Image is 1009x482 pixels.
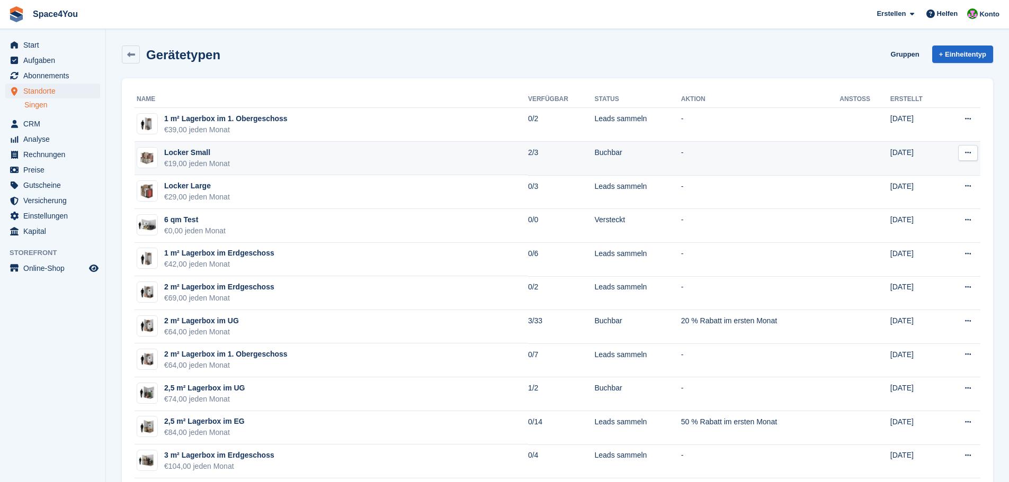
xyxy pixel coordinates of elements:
[5,147,100,162] a: menu
[681,243,840,277] td: -
[594,444,681,478] td: Leads sammeln
[528,91,595,108] th: Verfügbar
[890,108,944,142] td: [DATE]
[594,377,681,411] td: Buchbar
[5,68,100,83] a: menu
[840,91,890,108] th: Anstoß
[137,385,157,401] img: 2,8qm-unit.jpg
[29,5,82,23] a: Space4You
[10,248,105,258] span: Storefront
[932,46,993,63] a: + Einheitentyp
[137,116,157,132] img: 10-sqft-unit.jpg
[164,383,245,394] div: 2,5 m² Lagerbox im UG
[528,243,595,277] td: 0/6
[528,377,595,411] td: 1/2
[528,411,595,445] td: 0/14
[8,6,24,22] img: stora-icon-8386f47178a22dfd0bd8f6a31ec36ba5ce8667c1dd55bd0f319d3a0aa187defe.svg
[164,225,226,237] div: €0,00 jeden Monat
[528,209,595,243] td: 0/0
[164,214,226,225] div: 6 qm Test
[594,209,681,243] td: Versteckt
[979,9,999,20] span: Konto
[164,360,288,371] div: €64,00 jeden Monat
[23,132,87,147] span: Analyse
[164,450,274,461] div: 3 m² Lagerbox im Erdgeschoss
[164,124,288,135] div: €39,00 jeden Monat
[137,285,157,300] img: 2,0%20qm-sqft-unit.jpg
[23,147,87,162] span: Rechnungen
[23,224,87,239] span: Kapital
[528,142,595,176] td: 2/3
[681,411,840,445] td: 50 % Rabatt im ersten Monat
[5,224,100,239] a: menu
[164,192,230,203] div: €29,00 jeden Monat
[23,116,87,131] span: CRM
[890,276,944,310] td: [DATE]
[164,315,239,326] div: 2 m² Lagerbox im UG
[594,343,681,377] td: Leads sammeln
[164,281,274,293] div: 2 m² Lagerbox im Erdgeschoss
[890,91,944,108] th: Erstellt
[681,444,840,478] td: -
[681,343,840,377] td: -
[890,411,944,445] td: [DATE]
[5,116,100,131] a: menu
[164,158,230,169] div: €19,00 jeden Monat
[23,261,87,276] span: Online-Shop
[594,142,681,176] td: Buchbar
[5,84,100,98] a: menu
[137,217,157,233] img: 7,0%20qm-unit.jpg
[137,181,157,201] img: Locker%20Medium%202%20-%20Plain.jpg
[23,162,87,177] span: Preise
[528,276,595,310] td: 0/2
[5,53,100,68] a: menu
[23,53,87,68] span: Aufgaben
[594,276,681,310] td: Leads sammeln
[594,310,681,344] td: Buchbar
[164,427,245,438] div: €84,00 jeden Monat
[24,100,100,110] a: Singen
[87,262,100,275] a: Vorschau-Shop
[23,178,87,193] span: Gutscheine
[164,259,274,270] div: €42,00 jeden Monat
[890,175,944,209] td: [DATE]
[5,38,100,52] a: menu
[135,91,528,108] th: Name
[528,108,595,142] td: 0/2
[164,349,288,360] div: 2 m² Lagerbox im 1. Obergeschoss
[681,377,840,411] td: -
[5,132,100,147] a: menu
[137,453,157,468] img: 3,0%20q-unit.jpg
[23,208,87,223] span: Einstellungen
[890,209,944,243] td: [DATE]
[890,377,944,411] td: [DATE]
[164,293,274,304] div: €69,00 jeden Monat
[164,147,230,158] div: Locker Small
[681,209,840,243] td: -
[164,461,274,472] div: €104,00 jeden Monat
[890,444,944,478] td: [DATE]
[594,91,681,108] th: Status
[681,142,840,176] td: -
[528,343,595,377] td: 0/7
[164,326,239,338] div: €64,00 jeden Monat
[681,91,840,108] th: Aktion
[877,8,906,19] span: Erstellen
[937,8,958,19] span: Helfen
[164,248,274,259] div: 1 m² Lagerbox im Erdgeschoss
[137,148,157,168] img: Locker%20Medium%201%20-%20Plain.jpg
[5,162,100,177] a: menu
[5,208,100,223] a: menu
[23,68,87,83] span: Abonnements
[890,343,944,377] td: [DATE]
[890,142,944,176] td: [DATE]
[164,113,288,124] div: 1 m² Lagerbox im 1. Obergeschoss
[137,251,157,266] img: 10-sqft-unit%20(1).jpg
[137,419,157,434] img: 25-sqft-unit.jpg
[681,175,840,209] td: -
[594,108,681,142] td: Leads sammeln
[890,310,944,344] td: [DATE]
[23,193,87,208] span: Versicherung
[594,411,681,445] td: Leads sammeln
[5,261,100,276] a: Speisekarte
